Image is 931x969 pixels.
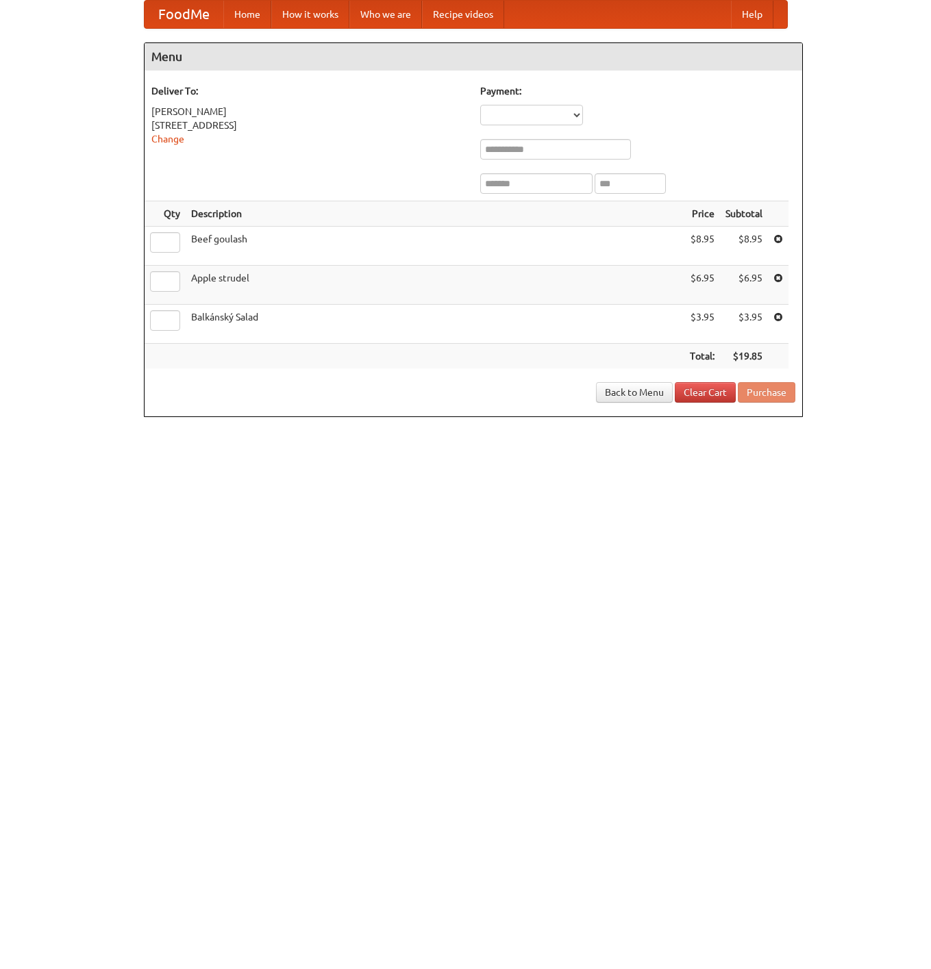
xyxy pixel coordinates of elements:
[145,1,223,28] a: FoodMe
[271,1,349,28] a: How it works
[186,266,684,305] td: Apple strudel
[675,382,736,403] a: Clear Cart
[186,305,684,344] td: Balkánský Salad
[422,1,504,28] a: Recipe videos
[720,266,768,305] td: $6.95
[151,134,184,144] a: Change
[186,201,684,227] th: Description
[186,227,684,266] td: Beef goulash
[684,305,720,344] td: $3.95
[349,1,422,28] a: Who we are
[145,43,802,71] h4: Menu
[223,1,271,28] a: Home
[720,305,768,344] td: $3.95
[720,344,768,369] th: $19.85
[596,382,673,403] a: Back to Menu
[720,227,768,266] td: $8.95
[151,118,467,132] div: [STREET_ADDRESS]
[480,84,795,98] h5: Payment:
[684,266,720,305] td: $6.95
[684,227,720,266] td: $8.95
[684,344,720,369] th: Total:
[151,84,467,98] h5: Deliver To:
[731,1,773,28] a: Help
[151,105,467,118] div: [PERSON_NAME]
[684,201,720,227] th: Price
[720,201,768,227] th: Subtotal
[145,201,186,227] th: Qty
[738,382,795,403] button: Purchase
